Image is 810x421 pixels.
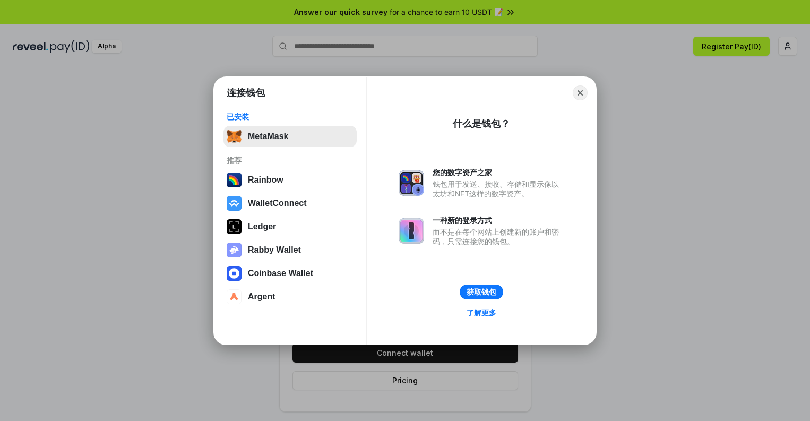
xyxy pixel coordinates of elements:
img: svg+xml,%3Csvg%20width%3D%2228%22%20height%3D%2228%22%20viewBox%3D%220%200%2028%2028%22%20fill%3D... [227,196,242,211]
div: Ledger [248,222,276,231]
button: WalletConnect [223,193,357,214]
div: 推荐 [227,156,354,165]
button: Argent [223,286,357,307]
h1: 连接钱包 [227,87,265,99]
img: svg+xml,%3Csvg%20width%3D%2228%22%20height%3D%2228%22%20viewBox%3D%220%200%2028%2028%22%20fill%3D... [227,266,242,281]
button: Rainbow [223,169,357,191]
div: 了解更多 [467,308,496,317]
div: 获取钱包 [467,287,496,297]
img: svg+xml,%3Csvg%20xmlns%3D%22http%3A%2F%2Fwww.w3.org%2F2000%2Fsvg%22%20fill%3D%22none%22%20viewBox... [399,218,424,244]
div: 已安装 [227,112,354,122]
div: WalletConnect [248,199,307,208]
img: svg+xml,%3Csvg%20xmlns%3D%22http%3A%2F%2Fwww.w3.org%2F2000%2Fsvg%22%20width%3D%2228%22%20height%3... [227,219,242,234]
button: Coinbase Wallet [223,263,357,284]
button: Rabby Wallet [223,239,357,261]
div: MetaMask [248,132,288,141]
div: Argent [248,292,275,302]
img: svg+xml,%3Csvg%20width%3D%2228%22%20height%3D%2228%22%20viewBox%3D%220%200%2028%2028%22%20fill%3D... [227,289,242,304]
a: 了解更多 [460,306,503,320]
div: 您的数字资产之家 [433,168,564,177]
img: svg+xml,%3Csvg%20width%3D%22120%22%20height%3D%22120%22%20viewBox%3D%220%200%20120%20120%22%20fil... [227,173,242,187]
img: svg+xml,%3Csvg%20fill%3D%22none%22%20height%3D%2233%22%20viewBox%3D%220%200%2035%2033%22%20width%... [227,129,242,144]
button: MetaMask [223,126,357,147]
div: 一种新的登录方式 [433,216,564,225]
div: 什么是钱包？ [453,117,510,130]
div: 钱包用于发送、接收、存储和显示像以太坊和NFT这样的数字资产。 [433,179,564,199]
div: Coinbase Wallet [248,269,313,278]
button: 获取钱包 [460,285,503,299]
button: Ledger [223,216,357,237]
button: Close [573,85,588,100]
div: Rainbow [248,175,283,185]
img: svg+xml,%3Csvg%20xmlns%3D%22http%3A%2F%2Fwww.w3.org%2F2000%2Fsvg%22%20fill%3D%22none%22%20viewBox... [227,243,242,257]
img: svg+xml,%3Csvg%20xmlns%3D%22http%3A%2F%2Fwww.w3.org%2F2000%2Fsvg%22%20fill%3D%22none%22%20viewBox... [399,170,424,196]
div: Rabby Wallet [248,245,301,255]
div: 而不是在每个网站上创建新的账户和密码，只需连接您的钱包。 [433,227,564,246]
